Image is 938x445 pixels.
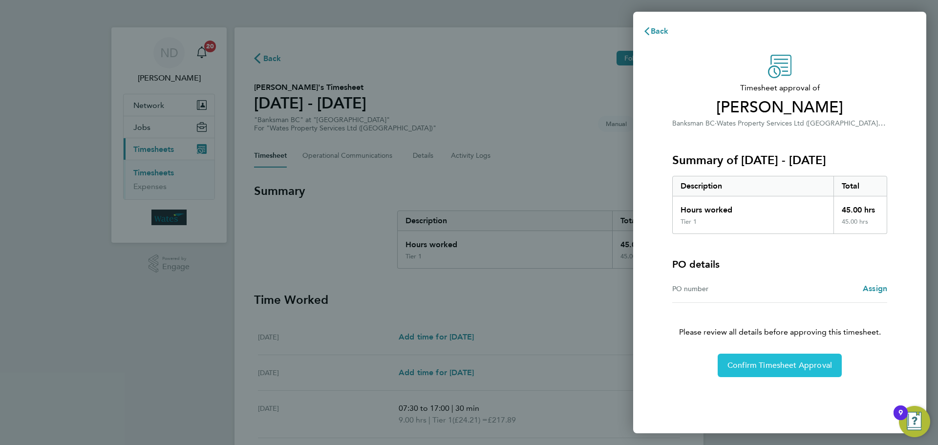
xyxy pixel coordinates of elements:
[672,152,887,168] h3: Summary of [DATE] - [DATE]
[717,118,886,127] span: Wates Property Services Ltd ([GEOGRAPHIC_DATA])
[833,176,887,196] div: Total
[651,26,669,36] span: Back
[833,218,887,233] div: 45.00 hrs
[727,360,832,370] span: Confirm Timesheet Approval
[899,406,930,437] button: Open Resource Center, 9 new notifications
[633,21,679,41] button: Back
[863,283,887,295] a: Assign
[718,354,842,377] button: Confirm Timesheet Approval
[833,196,887,218] div: 45.00 hrs
[673,196,833,218] div: Hours worked
[673,176,833,196] div: Description
[672,82,887,94] span: Timesheet approval of
[715,119,717,127] span: ·
[898,413,903,425] div: 9
[672,257,720,271] h4: PO details
[672,283,780,295] div: PO number
[661,303,899,338] p: Please review all details before approving this timesheet.
[672,98,887,117] span: [PERSON_NAME]
[672,119,715,127] span: Banksman BC
[863,284,887,293] span: Assign
[681,218,697,226] div: Tier 1
[672,176,887,234] div: Summary of 20 - 26 Sep 2025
